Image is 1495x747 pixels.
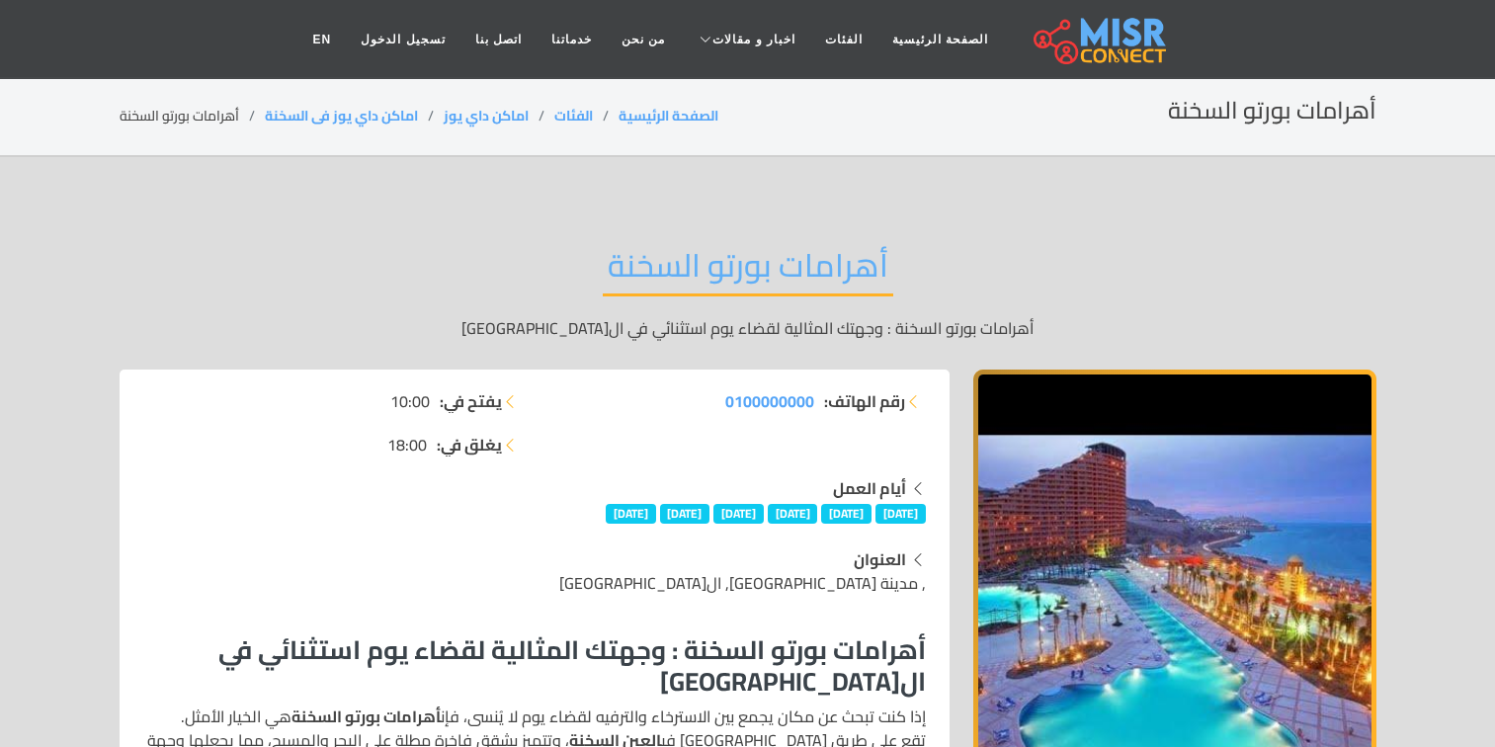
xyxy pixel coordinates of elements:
[660,504,710,524] span: [DATE]
[291,702,441,731] strong: أهرامات بورتو السخنة
[444,103,529,128] a: اماكن داي يوز
[120,316,1376,340] p: أهرامات بورتو السخنة : وجهتك المثالية لقضاء يوم استثنائي في ال[GEOGRAPHIC_DATA]
[877,21,1003,58] a: الصفحة الرئيسية
[120,106,265,126] li: أهرامات بورتو السخنة
[606,504,656,524] span: [DATE]
[712,31,795,48] span: اخبار و مقالات
[619,103,718,128] a: الصفحة الرئيسية
[265,103,418,128] a: اماكن داي يوز فى السخنة
[346,21,459,58] a: تسجيل الدخول
[537,21,607,58] a: خدماتنا
[713,504,764,524] span: [DATE]
[603,246,893,296] h2: أهرامات بورتو السخنة
[1168,97,1376,125] h2: أهرامات بورتو السخنة
[833,473,906,503] strong: أيام العمل
[437,433,502,456] strong: يغلق في:
[768,504,818,524] span: [DATE]
[387,433,427,456] span: 18:00
[390,389,430,413] span: 10:00
[143,634,926,696] h3: أهرامات بورتو السخنة : وجهتك المثالية لقضاء يوم استثنائي في ال[GEOGRAPHIC_DATA]
[821,504,872,524] span: [DATE]
[1034,15,1166,64] img: main.misr_connect
[810,21,877,58] a: الفئات
[440,389,502,413] strong: يفتح في:
[559,568,926,598] span: , مدينة [GEOGRAPHIC_DATA], ال[GEOGRAPHIC_DATA]
[824,389,905,413] strong: رقم الهاتف:
[607,21,680,58] a: من نحن
[725,389,814,413] a: 0100000000
[875,504,926,524] span: [DATE]
[554,103,593,128] a: الفئات
[854,544,906,574] strong: العنوان
[298,21,347,58] a: EN
[460,21,537,58] a: اتصل بنا
[725,386,814,416] span: 0100000000
[680,21,810,58] a: اخبار و مقالات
